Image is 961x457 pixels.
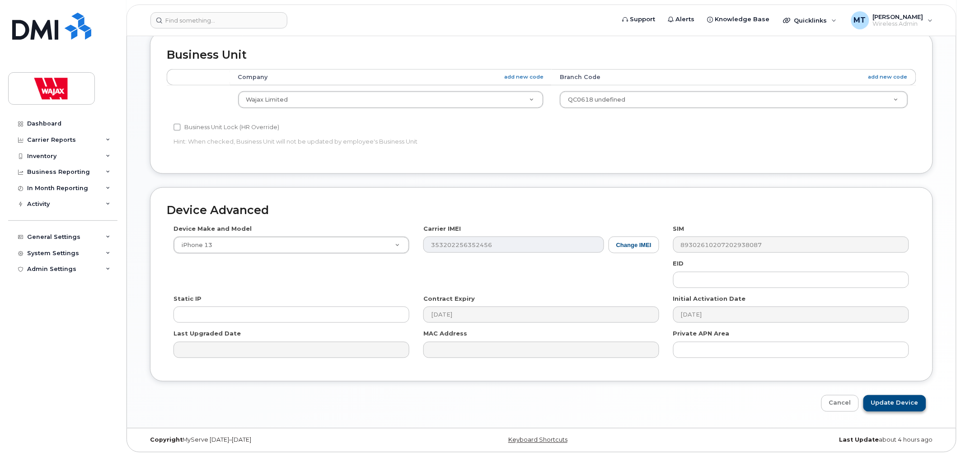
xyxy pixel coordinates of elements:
input: Update Device [863,395,926,412]
label: EID [673,260,684,268]
span: Quicklinks [794,17,827,24]
a: add new code [868,73,908,81]
a: Cancel [821,395,859,412]
label: Carrier IMEI [423,224,461,233]
p: Hint: When checked, Business Unit will not be updated by employee's Business Unit [173,137,659,146]
strong: Copyright [150,437,183,443]
input: Find something... [150,12,287,28]
a: Wajax Limited [239,92,544,108]
span: Knowledge Base [715,15,770,24]
span: Support [630,15,656,24]
a: iPhone 13 [174,237,409,253]
a: Keyboard Shortcuts [508,437,567,443]
label: Initial Activation Date [673,295,746,303]
label: Private APN Area [673,330,730,338]
label: Last Upgraded Date [173,330,241,338]
div: MyServe [DATE]–[DATE] [143,437,409,444]
a: QC0618 undefined [560,92,908,108]
th: Branch Code [552,69,916,85]
span: Alerts [676,15,695,24]
label: MAC Address [423,330,467,338]
h2: Device Advanced [167,204,916,217]
div: Michael Tran [845,11,939,29]
a: add new code [504,73,544,81]
a: Alerts [662,10,701,28]
label: Business Unit Lock (HR Override) [173,122,279,133]
a: Knowledge Base [701,10,776,28]
th: Company [230,69,552,85]
button: Change IMEI [609,237,659,253]
span: Wajax Limited [246,96,288,103]
label: Device Make and Model [173,224,252,233]
label: SIM [673,224,684,233]
h2: Business Unit [167,49,916,61]
span: Wireless Admin [873,20,923,28]
strong: Last Update [839,437,879,443]
label: Contract Expiry [423,295,475,303]
label: Static IP [173,295,202,303]
span: QC0618 undefined [568,96,625,103]
div: about 4 hours ago [674,437,940,444]
span: MT [854,15,866,26]
a: Support [616,10,662,28]
input: Business Unit Lock (HR Override) [173,124,181,131]
span: [PERSON_NAME] [873,13,923,20]
div: Quicklinks [777,11,843,29]
span: iPhone 13 [176,241,212,249]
